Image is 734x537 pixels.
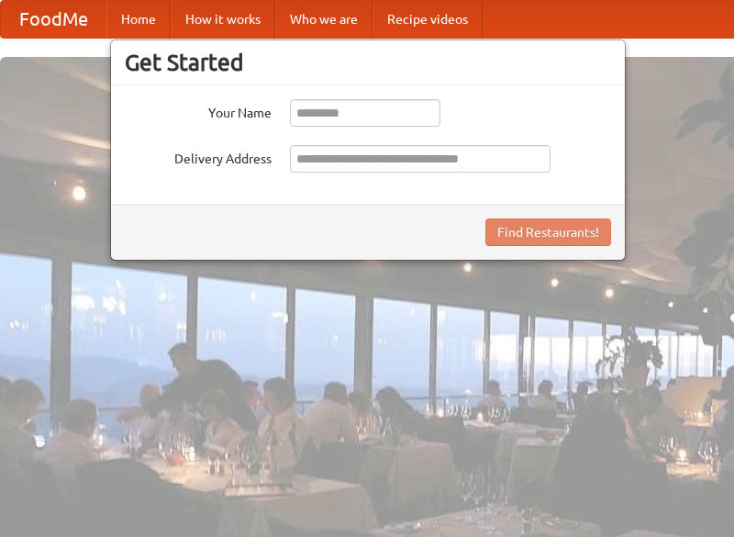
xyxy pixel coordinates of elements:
a: How it works [171,1,275,38]
button: Find Restaurants! [485,218,611,246]
label: Delivery Address [125,145,272,168]
a: Recipe videos [373,1,483,38]
label: Your Name [125,99,272,122]
a: Who we are [275,1,373,38]
h3: Get Started [125,49,611,76]
a: FoodMe [1,1,106,38]
a: Home [106,1,171,38]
